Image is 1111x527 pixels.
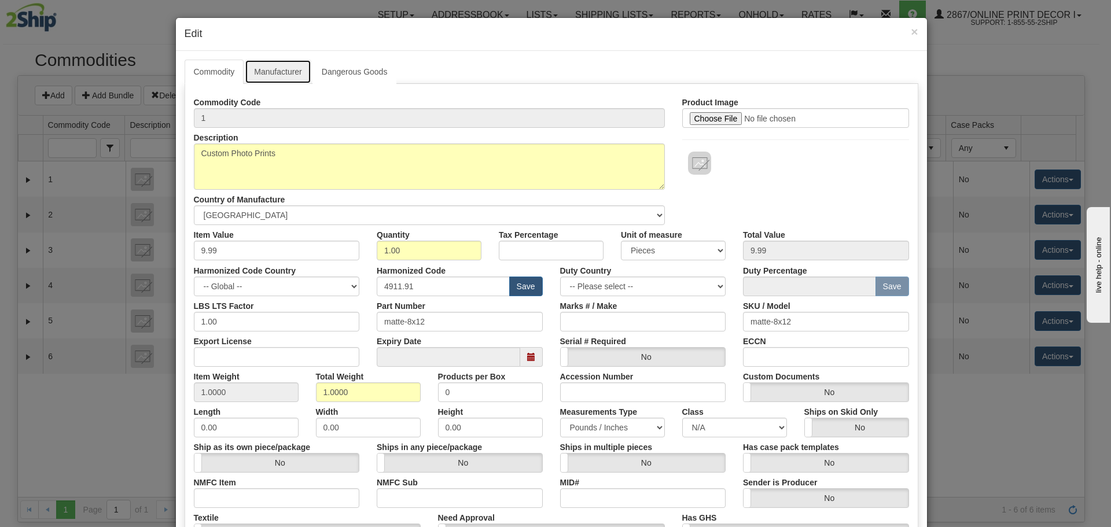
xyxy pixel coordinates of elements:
h4: Edit [185,27,918,42]
label: Duty Country [560,261,612,277]
label: Total Value [743,225,785,241]
label: Width [316,402,339,418]
button: Save [875,277,909,296]
label: Ship as its own piece/package [194,437,311,453]
label: Serial # Required [560,331,626,347]
label: Quantity [377,225,410,241]
label: Textile [194,508,219,524]
label: No [377,454,542,472]
label: No [194,454,359,472]
label: Product Image [682,93,738,108]
label: Description [194,128,238,143]
label: Harmonized Code Country [194,261,296,277]
label: Commodity Code [194,93,261,108]
label: Accession Number [560,367,634,382]
label: Sender is Producer [743,473,817,488]
label: Unit of measure [621,225,682,241]
label: LBS LTS Factor [194,296,254,312]
label: MID# [560,473,579,488]
label: Marks # / Make [560,296,617,312]
label: No [805,418,908,437]
label: Expiry Date [377,331,421,347]
label: Products per Box [438,367,506,382]
label: NMFC Sub [377,473,418,488]
button: Close [911,25,918,38]
label: No [561,454,726,472]
label: Total Weight [316,367,364,382]
label: No [561,348,726,366]
span: × [911,25,918,38]
label: Item Value [194,225,234,241]
label: Has GHS [682,508,717,524]
label: Length [194,402,221,418]
label: Tax Percentage [499,225,558,241]
label: Need Approval [438,508,495,524]
img: 8DAB37Fk3hKpn3AAAAAElFTkSuQmCC [688,152,711,175]
label: Height [438,402,463,418]
label: Custom Documents [743,367,819,382]
label: Class [682,402,704,418]
a: Manufacturer [245,60,311,84]
button: Save [509,277,543,296]
iframe: chat widget [1084,204,1110,322]
a: Commodity [185,60,244,84]
label: ECCN [743,331,766,347]
label: NMFC Item [194,473,236,488]
label: Country of Manufacture [194,190,285,205]
a: Dangerous Goods [312,60,397,84]
label: Measurements Type [560,402,638,418]
label: SKU / Model [743,296,790,312]
label: No [744,383,908,401]
label: Ships on Skid Only [804,402,878,418]
label: Harmonized Code [377,261,446,277]
label: No [744,454,908,472]
textarea: Custom Photo Prints [194,143,665,190]
label: Ships in multiple pieces [560,437,652,453]
label: Ships in any piece/package [377,437,482,453]
label: Has case pack templates [743,437,839,453]
label: Item Weight [194,367,240,382]
label: Part Number [377,296,425,312]
label: Duty Percentage [743,261,807,277]
label: Export License [194,331,252,347]
label: No [744,489,908,507]
div: live help - online [9,10,107,19]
